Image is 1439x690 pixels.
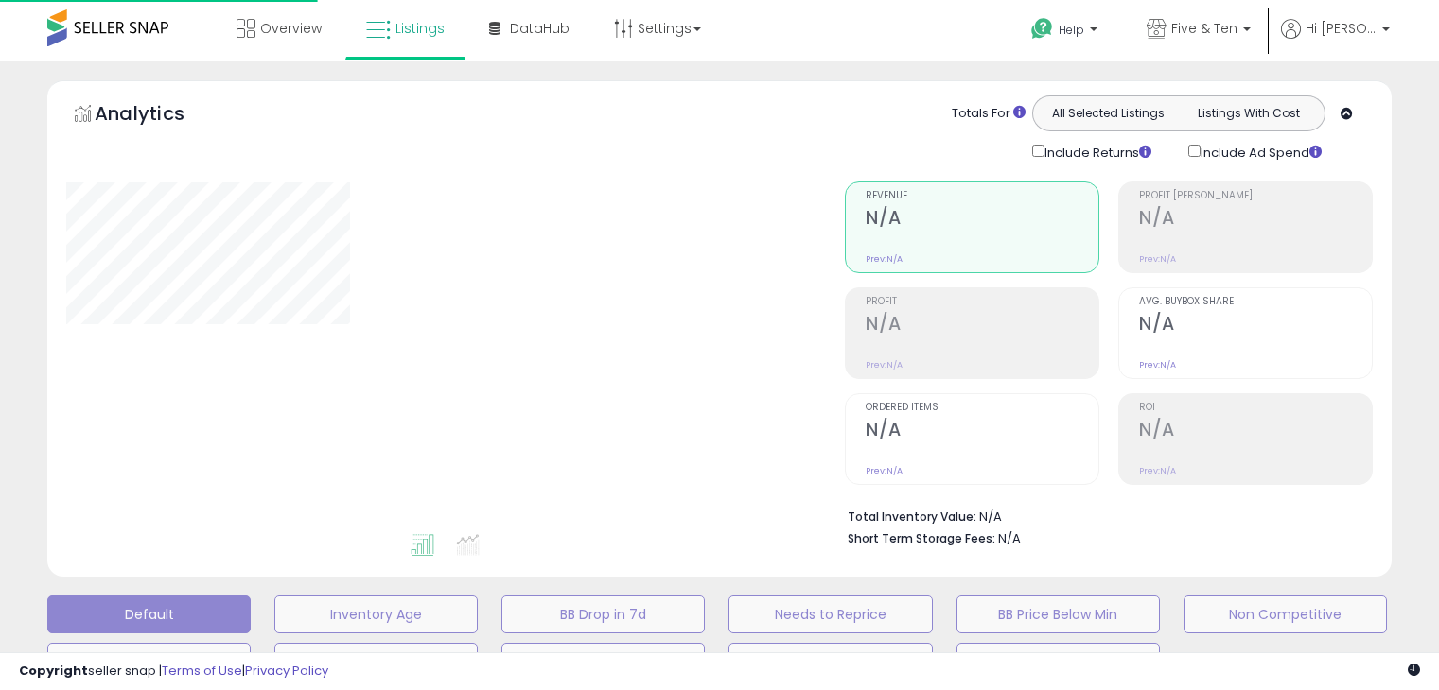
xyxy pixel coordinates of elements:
a: Hi [PERSON_NAME] [1281,19,1390,61]
span: Overview [260,19,322,38]
div: Totals For [952,105,1026,123]
span: Listings [395,19,445,38]
button: Listings With Cost [1178,101,1319,126]
h2: N/A [866,207,1098,233]
span: Help [1059,22,1084,38]
h2: N/A [866,313,1098,338]
button: Top Sellers [47,643,251,681]
a: Privacy Policy [245,662,328,680]
small: Prev: N/A [1139,359,1176,371]
b: Total Inventory Value: [848,509,976,525]
button: Inventory Check [956,643,1160,681]
span: Revenue [866,191,1098,201]
span: DataHub [510,19,570,38]
i: Get Help [1030,17,1054,41]
strong: Copyright [19,662,88,680]
small: Prev: N/A [866,465,903,476]
button: Needs to Reprice [728,595,932,633]
span: Ordered Items [866,403,1098,413]
a: Terms of Use [162,662,242,680]
span: N/A [998,529,1021,547]
b: Short Term Storage Fees: [848,530,995,546]
small: Prev: N/A [1139,465,1176,476]
li: N/A [848,504,1359,526]
span: ROI [1139,403,1372,413]
small: Prev: N/A [866,359,903,371]
h5: Analytics [95,100,221,131]
span: Avg. Buybox Share [1139,297,1372,307]
span: Profit [PERSON_NAME] [1139,191,1372,201]
button: BB Drop in 7d [501,595,705,633]
small: Prev: N/A [1139,253,1176,265]
button: Non Competitive [1184,595,1387,633]
h2: N/A [1139,207,1372,233]
a: Help [1016,3,1116,61]
small: Prev: N/A [866,253,903,265]
h2: N/A [866,419,1098,444]
button: BB Price Below Min [956,595,1160,633]
div: Include Ad Spend [1174,141,1352,163]
button: Items Being Repriced [501,643,705,681]
span: Hi [PERSON_NAME] [1306,19,1377,38]
h2: N/A [1139,313,1372,338]
button: Inventory Age [274,595,478,633]
h2: N/A [1139,419,1372,444]
span: Five & Ten [1171,19,1237,38]
button: Default [47,595,251,633]
button: 30 Day Decrease [728,643,932,681]
span: Profit [866,297,1098,307]
div: seller snap | | [19,663,328,681]
button: All Selected Listings [1038,101,1179,126]
button: Selling @ Max [274,643,478,681]
div: Include Returns [1018,141,1174,163]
